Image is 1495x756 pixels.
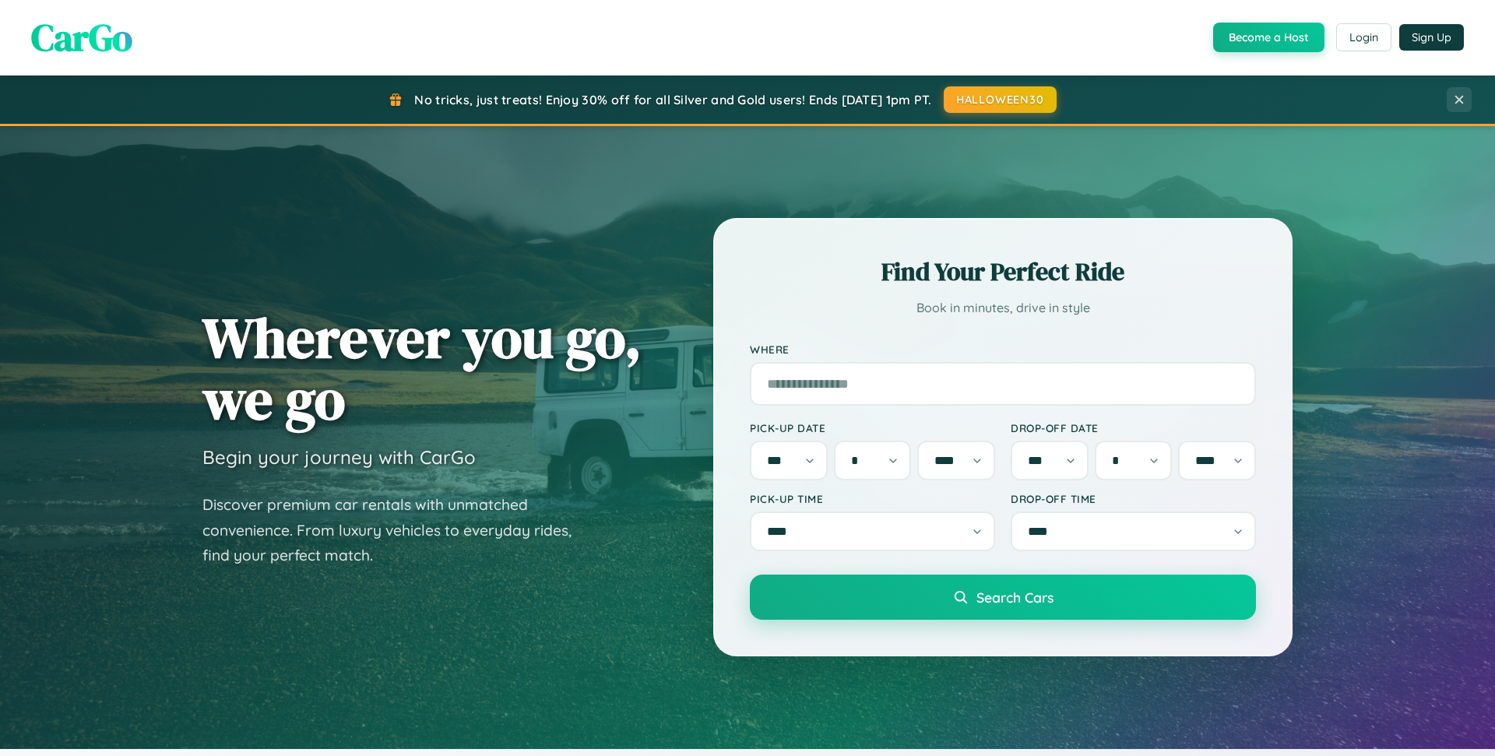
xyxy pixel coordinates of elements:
[202,445,476,469] h3: Begin your journey with CarGo
[1213,23,1324,52] button: Become a Host
[750,492,995,505] label: Pick-up Time
[1011,421,1256,434] label: Drop-off Date
[750,421,995,434] label: Pick-up Date
[944,86,1057,113] button: HALLOWEEN30
[414,92,931,107] span: No tricks, just treats! Enjoy 30% off for all Silver and Gold users! Ends [DATE] 1pm PT.
[750,575,1256,620] button: Search Cars
[1399,24,1464,51] button: Sign Up
[750,343,1256,356] label: Where
[1336,23,1391,51] button: Login
[202,492,592,568] p: Discover premium car rentals with unmatched convenience. From luxury vehicles to everyday rides, ...
[750,255,1256,289] h2: Find Your Perfect Ride
[750,297,1256,319] p: Book in minutes, drive in style
[202,307,642,430] h1: Wherever you go, we go
[31,12,132,63] span: CarGo
[1011,492,1256,505] label: Drop-off Time
[976,589,1054,606] span: Search Cars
